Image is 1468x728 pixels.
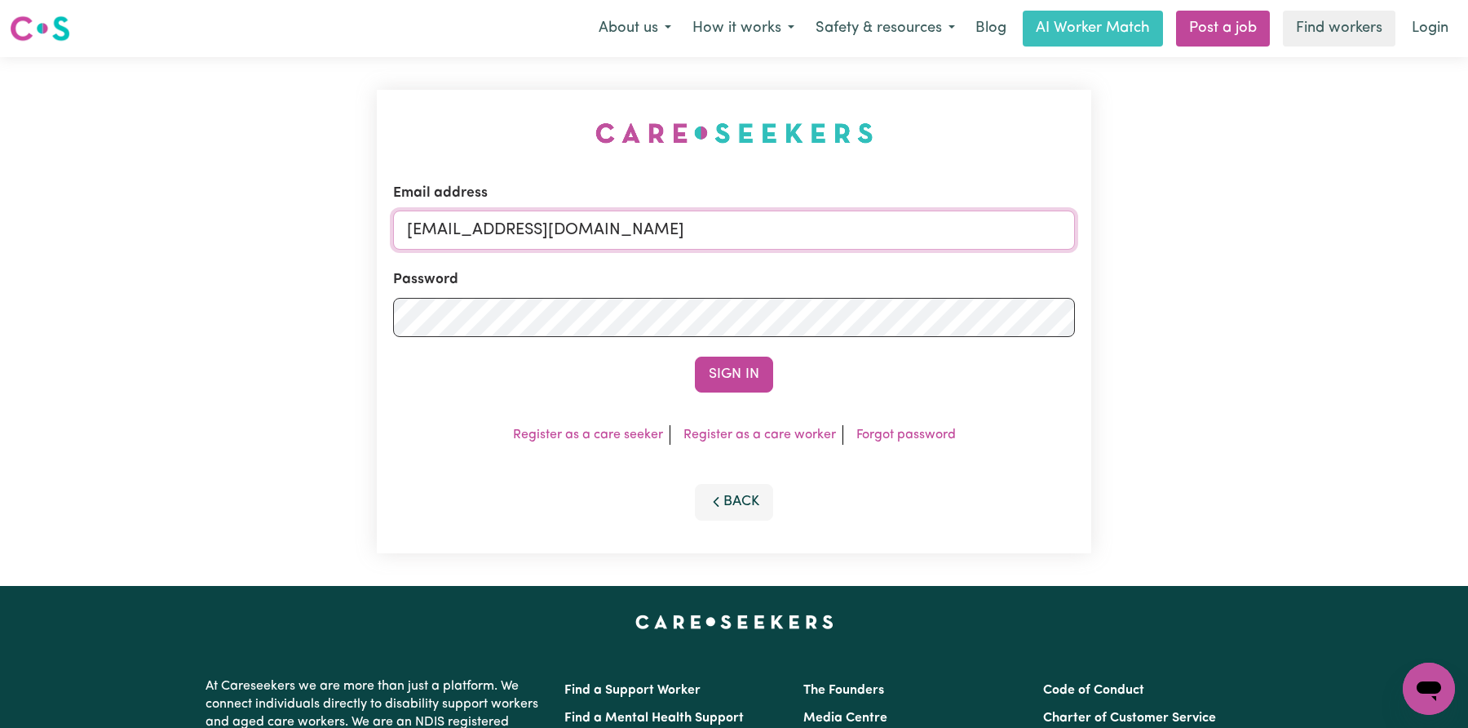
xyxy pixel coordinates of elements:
[1402,11,1458,47] a: Login
[393,211,1075,250] input: Email address
[588,11,682,46] button: About us
[10,10,70,47] a: Careseekers logo
[1043,712,1216,725] a: Charter of Customer Service
[564,684,701,697] a: Find a Support Worker
[1283,11,1395,47] a: Find workers
[393,183,488,204] label: Email address
[1403,663,1455,715] iframe: Button to launch messaging window
[1176,11,1270,47] a: Post a job
[805,11,966,46] button: Safety & resources
[635,615,833,628] a: Careseekers home page
[803,684,884,697] a: The Founders
[682,11,805,46] button: How it works
[695,484,773,520] button: Back
[10,14,70,43] img: Careseekers logo
[683,428,836,442] a: Register as a care worker
[695,357,773,393] button: Sign In
[856,428,956,442] a: Forgot password
[1043,684,1144,697] a: Code of Conduct
[513,428,663,442] a: Register as a care seeker
[966,11,1016,47] a: Blog
[1023,11,1163,47] a: AI Worker Match
[803,712,887,725] a: Media Centre
[393,269,458,291] label: Password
